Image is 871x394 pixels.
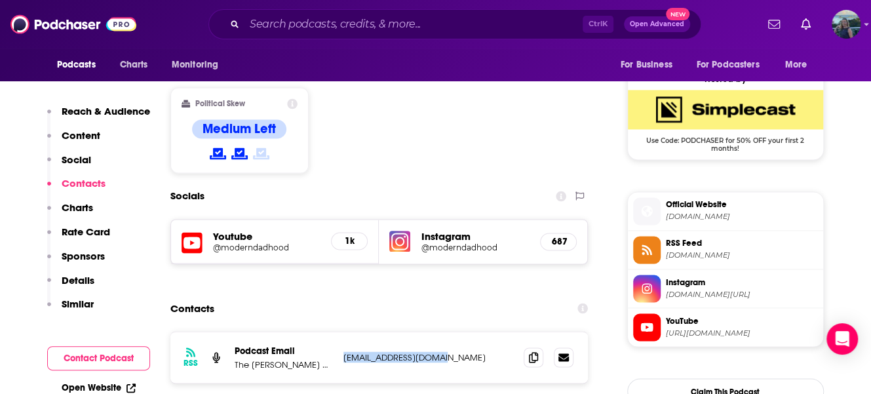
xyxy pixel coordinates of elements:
img: SimpleCast Deal: Use Code: PODCHASER for 50% OFF your first 2 months! [628,90,823,129]
a: SimpleCast Deal: Use Code: PODCHASER for 50% OFF your first 2 months! [628,90,823,151]
button: open menu [48,52,113,77]
h3: RSS [184,357,198,368]
img: iconImage [389,231,410,252]
button: open menu [688,52,779,77]
input: Search podcasts, credits, & more... [244,14,583,35]
span: Instagram [666,276,818,288]
a: Show notifications dropdown [763,13,785,35]
a: YouTube[URL][DOMAIN_NAME] [633,313,818,341]
img: User Profile [832,10,861,39]
span: https://www.youtube.com/@moderndadhood [666,328,818,338]
span: Open Advanced [630,21,684,28]
span: For Business [621,56,672,74]
p: Content [62,129,100,142]
span: Monitoring [172,56,218,74]
button: Sponsors [47,250,105,274]
span: moderndadhood.com [666,212,818,222]
div: Open Intercom Messenger [826,323,858,355]
button: Rate Card [47,226,110,250]
p: Social [62,153,91,166]
p: Details [62,274,94,286]
a: RSS Feed[DOMAIN_NAME] [633,236,818,264]
button: open menu [163,52,235,77]
p: Podcast Email [235,345,333,356]
a: Show notifications dropdown [796,13,816,35]
p: Charts [62,201,93,214]
span: instagram.com/moderndadhood [666,289,818,299]
span: Official Website [666,199,818,210]
a: Instagram[DOMAIN_NAME][URL] [633,275,818,302]
span: YouTube [666,315,818,326]
button: Content [47,129,100,153]
p: Rate Card [62,226,110,238]
span: For Podcasters [697,56,760,74]
button: Social [47,153,91,178]
button: open menu [611,52,689,77]
a: Open Website [62,382,136,393]
button: Open AdvancedNew [624,16,690,32]
p: [EMAIL_ADDRESS][DOMAIN_NAME] [343,351,514,363]
a: Charts [111,52,156,77]
span: Logged in as kelli0108 [832,10,861,39]
h5: Youtube [213,230,321,243]
p: Similar [62,298,94,310]
button: Similar [47,298,94,322]
span: feeds.simplecast.com [666,250,818,260]
h2: Contacts [170,296,214,321]
button: Show profile menu [832,10,861,39]
h4: Medium Left [203,121,276,137]
button: Contact Podcast [47,346,150,370]
a: Official Website[DOMAIN_NAME] [633,197,818,225]
button: Details [47,274,94,298]
a: @moderndadhood [421,243,530,252]
p: The [PERSON_NAME] Coach [235,359,333,370]
h5: 1k [342,235,357,246]
span: Use Code: PODCHASER for 50% OFF your first 2 months! [628,129,823,153]
button: Reach & Audience [47,105,150,129]
div: Search podcasts, credits, & more... [208,9,701,39]
p: Sponsors [62,250,105,262]
h2: Political Skew [195,99,245,108]
p: Contacts [62,177,106,189]
a: @moderndadhood [213,243,321,252]
span: Ctrl K [583,16,613,33]
span: New [666,8,689,20]
h2: Socials [170,184,204,208]
h5: Instagram [421,230,530,243]
span: Podcasts [57,56,96,74]
button: Contacts [47,177,106,201]
span: More [784,56,807,74]
img: Podchaser - Follow, Share and Rate Podcasts [10,12,136,37]
span: Charts [120,56,148,74]
span: RSS Feed [666,237,818,249]
p: Reach & Audience [62,105,150,117]
button: open menu [775,52,823,77]
button: Charts [47,201,93,226]
h5: 687 [551,236,566,247]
